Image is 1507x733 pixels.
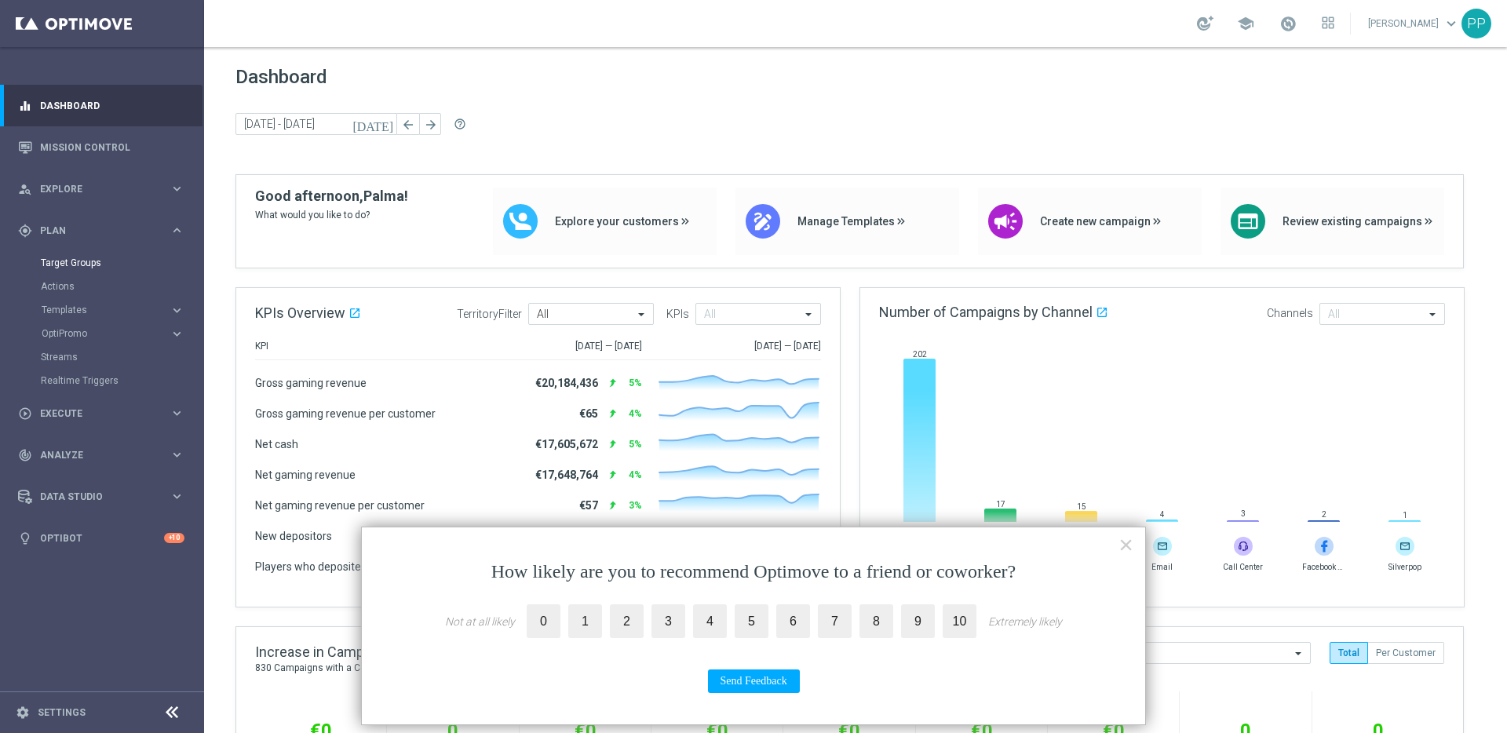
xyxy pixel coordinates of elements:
[17,490,185,503] button: Data Studio keyboard_arrow_right
[610,604,644,638] label: 2
[1118,532,1133,557] button: Close
[40,85,184,126] a: Dashboard
[17,141,185,154] button: Mission Control
[445,615,515,628] div: Not at all likely
[40,226,170,235] span: Plan
[17,183,185,195] button: person_search Explore keyboard_arrow_right
[18,182,32,196] i: person_search
[988,615,1062,628] div: Extremely likely
[42,329,170,338] div: OptiPromo
[18,517,184,559] div: Optibot
[735,604,768,638] label: 5
[170,489,184,504] i: keyboard_arrow_right
[170,181,184,196] i: keyboard_arrow_right
[170,303,184,318] i: keyboard_arrow_right
[17,407,185,420] button: play_circle_outline Execute keyboard_arrow_right
[527,604,560,638] label: 0
[170,406,184,421] i: keyboard_arrow_right
[40,450,170,460] span: Analyze
[41,275,203,298] div: Actions
[17,100,185,112] button: equalizer Dashboard
[40,517,164,559] a: Optibot
[40,126,184,168] a: Mission Control
[17,449,185,461] button: track_changes Analyze keyboard_arrow_right
[18,490,170,504] div: Data Studio
[18,407,32,421] i: play_circle_outline
[42,305,154,315] span: Templates
[41,345,203,369] div: Streams
[18,448,32,462] i: track_changes
[42,329,154,338] span: OptiPromo
[901,604,935,638] label: 9
[708,669,800,693] button: Send Feedback
[170,223,184,238] i: keyboard_arrow_right
[18,224,170,238] div: Plan
[41,257,163,269] a: Target Groups
[41,351,163,363] a: Streams
[18,531,32,545] i: lightbulb
[693,604,727,638] label: 4
[393,559,1114,585] p: How likely are you to recommend Optimove to a friend or coworker?
[164,533,184,543] div: +10
[170,447,184,462] i: keyboard_arrow_right
[16,706,30,720] i: settings
[40,184,170,194] span: Explore
[41,327,185,340] button: OptiPromo keyboard_arrow_right
[42,305,170,315] div: Templates
[18,407,170,421] div: Execute
[1367,12,1461,35] a: [PERSON_NAME]keyboard_arrow_down
[943,604,976,638] label: 10
[41,298,203,322] div: Templates
[18,224,32,238] i: gps_fixed
[17,532,185,545] button: lightbulb Optibot +10
[1443,15,1460,32] span: keyboard_arrow_down
[1237,15,1254,32] span: school
[18,448,170,462] div: Analyze
[17,224,185,237] button: gps_fixed Plan keyboard_arrow_right
[818,604,852,638] label: 7
[18,85,184,126] div: Dashboard
[41,304,185,316] button: Templates keyboard_arrow_right
[40,492,170,501] span: Data Studio
[41,374,163,387] a: Realtime Triggers
[568,604,602,638] label: 1
[776,604,810,638] label: 6
[1461,9,1491,38] div: PP
[38,708,86,717] a: Settings
[41,322,203,345] div: OptiPromo
[18,99,32,113] i: equalizer
[41,369,203,392] div: Realtime Triggers
[18,182,170,196] div: Explore
[40,409,170,418] span: Execute
[170,326,184,341] i: keyboard_arrow_right
[18,126,184,168] div: Mission Control
[41,280,163,293] a: Actions
[41,251,203,275] div: Target Groups
[859,604,893,638] label: 8
[651,604,685,638] label: 3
